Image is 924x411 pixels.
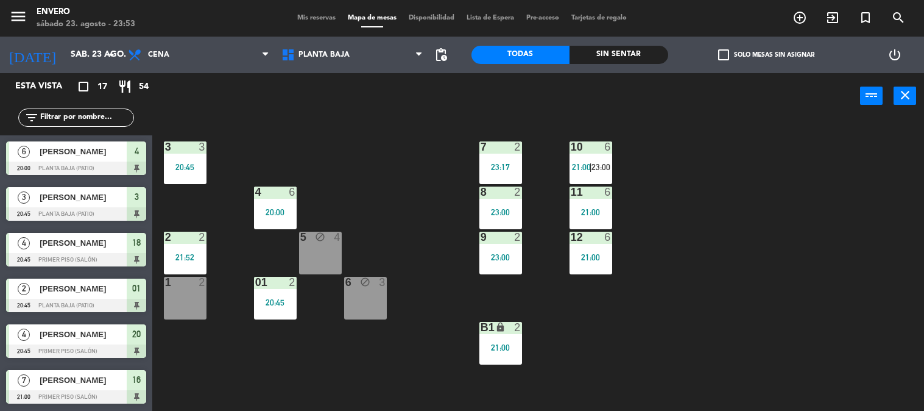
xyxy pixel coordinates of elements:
span: | [590,162,592,172]
button: close [894,87,916,105]
div: Todas [471,46,570,64]
div: 11 [571,187,571,198]
div: 2 [514,322,521,333]
span: 2 [18,283,30,295]
div: 6 [604,232,612,243]
div: 20:45 [164,163,206,171]
span: [PERSON_NAME] [40,145,127,158]
i: restaurant [118,79,132,94]
input: Filtrar por nombre... [39,111,133,124]
div: 21:00 [570,253,612,262]
div: 20:45 [254,298,297,307]
div: 2 [165,232,166,243]
i: add_circle_outline [792,10,807,25]
i: block [360,277,370,287]
div: 10 [571,141,571,152]
span: 16 [132,373,141,387]
span: Mapa de mesas [342,15,403,21]
i: arrow_drop_down [104,48,119,62]
div: Envero [37,6,135,18]
div: 01 [255,277,256,288]
span: 4 [135,144,139,159]
span: 54 [139,80,149,94]
span: 17 [97,80,107,94]
i: close [898,88,912,102]
span: Tarjetas de regalo [565,15,633,21]
div: 2 [289,277,296,288]
span: Cena [148,51,169,59]
span: [PERSON_NAME] [40,374,127,387]
div: 1 [165,277,166,288]
span: [PERSON_NAME] [40,328,127,341]
div: 12 [571,232,571,243]
div: Sin sentar [570,46,668,64]
div: 20:00 [254,208,297,216]
span: 20 [132,327,141,341]
span: 7 [18,374,30,387]
i: menu [9,7,27,26]
span: 3 [135,190,139,204]
div: 6 [604,141,612,152]
span: 6 [18,146,30,158]
div: Esta vista [6,79,88,94]
span: 18 [132,235,141,250]
div: 23:17 [479,163,522,171]
div: 2 [199,232,206,243]
div: 3 [165,141,166,152]
div: 5 [300,232,301,243]
div: 2 [514,141,521,152]
span: [PERSON_NAME] [40,237,127,249]
span: 01 [132,281,141,296]
span: 4 [18,329,30,341]
i: search [891,10,906,25]
div: 2 [199,277,206,288]
span: Planta Baja [298,51,350,59]
div: 21:00 [570,208,612,216]
div: 4 [255,187,256,198]
span: [PERSON_NAME] [40,282,127,295]
span: Lista de Espera [460,15,520,21]
div: sábado 23. agosto - 23:53 [37,18,135,30]
i: turned_in_not [858,10,873,25]
span: 3 [18,191,30,204]
i: power_input [864,88,879,102]
div: 6 [604,187,612,198]
div: 2 [514,232,521,243]
i: power_settings_new [887,48,902,62]
span: check_box_outline_blank [718,49,729,60]
div: 3 [199,141,206,152]
button: menu [9,7,27,30]
span: 23:00 [591,162,610,172]
i: exit_to_app [825,10,840,25]
div: 23:00 [479,208,522,216]
span: 21:00 [572,162,591,172]
span: 4 [18,237,30,249]
button: power_input [860,87,883,105]
span: [PERSON_NAME] [40,191,127,204]
i: lock [495,322,506,332]
label: Solo mesas sin asignar [718,49,814,60]
i: filter_list [24,110,39,125]
div: 3 [379,277,386,288]
span: Mis reservas [291,15,342,21]
div: 4 [334,232,341,243]
div: 21:52 [164,253,206,262]
span: Pre-acceso [520,15,565,21]
div: 6 [289,187,296,198]
div: 2 [514,187,521,198]
div: 23:00 [479,253,522,262]
span: Disponibilidad [403,15,460,21]
div: 21:00 [479,343,522,352]
i: block [315,232,325,242]
span: pending_actions [434,48,448,62]
i: crop_square [76,79,91,94]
